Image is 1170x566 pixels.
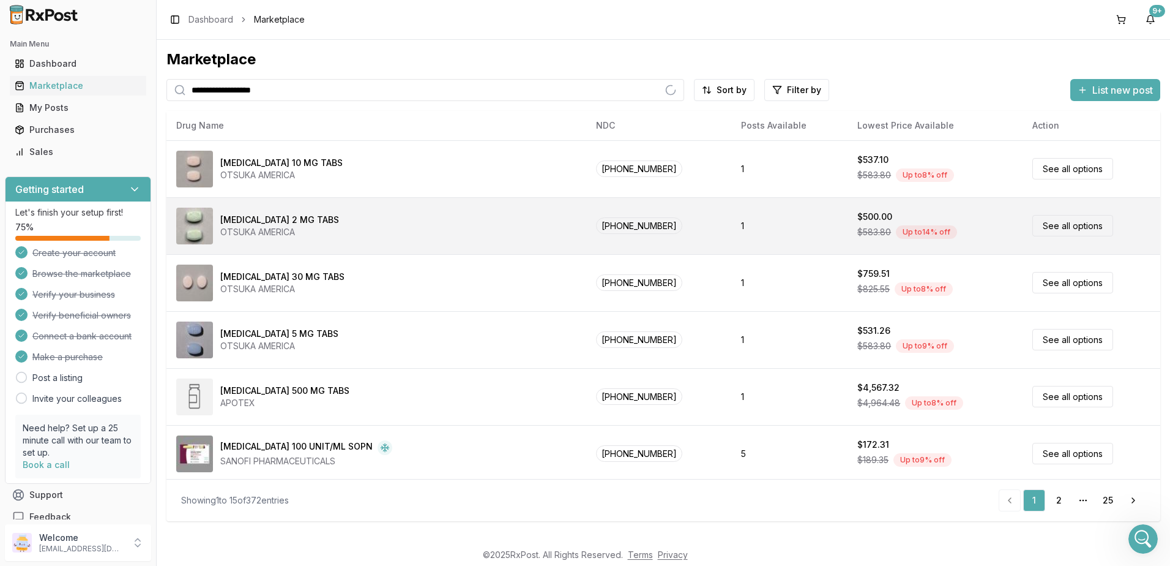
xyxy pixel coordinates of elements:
a: 2 [1048,489,1070,511]
div: [MEDICAL_DATA] 500 MG TABS [220,385,349,397]
div: [MEDICAL_DATA] 10 MG TABS [220,157,343,169]
td: 1 [731,368,848,425]
div: [MEDICAL_DATA] 5 MG TABS [220,328,338,340]
div: Up to 9 % off [893,453,952,467]
div: Recent messageProfile image for Manuelthank you![PERSON_NAME]•[DATE] [12,144,233,208]
span: Verify beneficial owners [32,309,131,322]
div: [MEDICAL_DATA] 100 UNIT/ML SOPN [220,440,373,455]
button: Feedback [5,506,151,528]
a: Privacy [658,549,688,560]
div: $759.51 [857,268,890,280]
a: My Posts [10,97,146,119]
div: $500.00 [857,211,892,223]
button: Sales [5,142,151,162]
th: Drug Name [166,111,586,140]
button: My Posts [5,98,151,118]
span: $583.80 [857,226,891,238]
p: How can we help? [24,108,220,129]
div: [MEDICAL_DATA] 2 MG TABS [220,214,339,226]
div: Marketplace [166,50,1160,69]
div: Purchases [15,124,141,136]
button: Marketplace [5,76,151,96]
div: • [DATE] [128,185,162,198]
p: Need help? Set up a 25 minute call with our team to set up. [23,422,133,459]
span: [PHONE_NUMBER] [596,217,682,234]
img: Profile image for Manuel [25,173,50,197]
a: See all options [1032,272,1113,293]
div: [PERSON_NAME] [54,185,125,198]
span: Connect a bank account [32,330,132,342]
a: Dashboard [188,13,233,26]
th: NDC [586,111,731,140]
div: Showing 1 to 15 of 372 entries [181,494,289,507]
span: [PHONE_NUMBER] [596,388,682,405]
span: Feedback [29,511,71,523]
span: Make a purchase [32,351,103,363]
a: Dashboard [10,53,146,75]
img: Abilify 10 MG TABS [176,151,213,187]
a: List new post [1070,85,1160,97]
a: Invite your colleagues [32,393,122,405]
span: Help [194,413,214,421]
a: See all options [1032,329,1113,350]
button: Search for help [18,220,227,244]
img: Abiraterone Acetate 500 MG TABS [176,379,213,415]
span: Home [27,413,54,421]
button: Dashboard [5,54,151,74]
span: List new post [1092,83,1153,97]
button: View status page [25,314,220,338]
div: [MEDICAL_DATA] 30 MG TABS [220,271,345,283]
button: Filter by [764,79,829,101]
span: Browse the marketplace [32,268,131,280]
th: Action [1023,111,1160,140]
a: Post a listing [32,372,83,384]
a: See all options [1032,443,1113,464]
div: $537.10 [857,154,889,166]
img: Abilify 2 MG TABS [176,208,213,244]
div: APOTEX [220,397,349,409]
img: RxPost Logo [5,5,83,25]
div: Up to 14 % off [896,225,957,239]
a: See all options [1032,215,1113,236]
a: 25 [1097,489,1119,511]
td: 1 [731,140,848,197]
p: Let's finish your setup first! [15,206,141,219]
td: 1 [731,311,848,368]
img: User avatar [12,533,32,553]
span: $825.55 [857,283,890,295]
button: List new post [1070,79,1160,101]
span: $583.80 [857,340,891,352]
div: Up to 8 % off [905,396,963,410]
div: Up to 9 % off [896,339,954,353]
a: See all options [1032,386,1113,407]
button: Support [5,484,151,506]
button: Messages [81,382,163,431]
span: Sort by [717,84,747,96]
h3: Getting started [15,182,84,197]
p: Hi [PERSON_NAME] [24,87,220,108]
nav: pagination [999,489,1146,511]
span: [PHONE_NUMBER] [596,331,682,348]
div: My Posts [15,102,141,114]
button: Help [163,382,245,431]
img: logo [24,23,95,43]
div: SANOFI PHARMACEUTICALS [220,455,392,467]
a: Sales [10,141,146,163]
a: Go to next page [1121,489,1146,511]
a: 1 [1023,489,1045,511]
iframe: Intercom live chat [1128,524,1158,554]
th: Lowest Price Available [848,111,1023,140]
span: Verify your business [32,289,115,301]
div: 9+ [1149,5,1165,17]
div: Marketplace [15,80,141,92]
a: Book a call [23,459,70,470]
td: 1 [731,197,848,254]
a: Marketplace [10,75,146,97]
span: [PHONE_NUMBER] [596,160,682,177]
button: 9+ [1141,10,1160,29]
div: OTSUKA AMERICA [220,340,338,352]
span: $583.80 [857,169,891,181]
td: 1 [731,254,848,311]
img: Profile image for Amantha [169,20,193,44]
th: Posts Available [731,111,848,140]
